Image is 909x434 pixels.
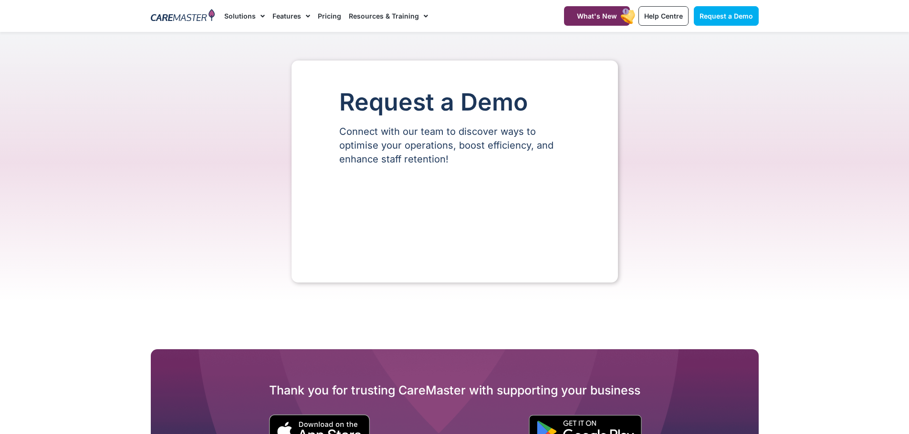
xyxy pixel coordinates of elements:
[577,12,617,20] span: What's New
[339,89,570,115] h1: Request a Demo
[694,6,759,26] a: Request a Demo
[339,125,570,166] p: Connect with our team to discover ways to optimise your operations, boost efficiency, and enhance...
[151,383,759,398] h2: Thank you for trusting CareMaster with supporting your business
[339,182,570,254] iframe: Form 0
[638,6,689,26] a: Help Centre
[644,12,683,20] span: Help Centre
[564,6,630,26] a: What's New
[700,12,753,20] span: Request a Demo
[151,9,215,23] img: CareMaster Logo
